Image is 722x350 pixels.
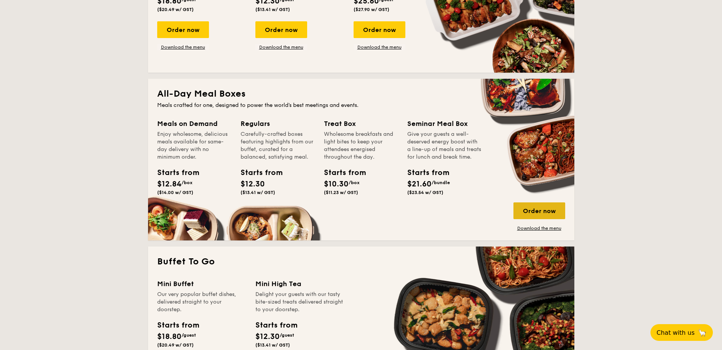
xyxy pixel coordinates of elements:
span: /box [182,180,193,185]
span: 🦙 [698,328,707,337]
div: Starts from [324,167,358,178]
span: ($23.54 w/ GST) [407,190,443,195]
div: Meals on Demand [157,118,231,129]
button: Chat with us🦙 [650,324,713,341]
span: ($20.49 w/ GST) [157,7,194,12]
span: ($11.23 w/ GST) [324,190,358,195]
span: /box [349,180,360,185]
a: Download the menu [255,44,307,50]
span: ($13.41 w/ GST) [241,190,275,195]
div: Wholesome breakfasts and light bites to keep your attendees energised throughout the day. [324,130,398,161]
div: Order now [255,21,307,38]
span: $12.84 [157,180,182,189]
div: Mini High Tea [255,278,344,289]
div: Starts from [157,320,199,331]
div: Starts from [407,167,441,178]
a: Download the menu [354,44,405,50]
a: Download the menu [157,44,209,50]
div: Order now [354,21,405,38]
div: Carefully-crafted boxes featuring highlights from our buffet, curated for a balanced, satisfying ... [241,130,315,161]
div: Our very popular buffet dishes, delivered straight to your doorstep. [157,291,246,313]
span: /bundle [432,180,450,185]
span: /guest [280,332,294,338]
span: $12.30 [241,180,265,189]
div: Starts from [241,167,275,178]
div: Meals crafted for one, designed to power the world's best meetings and events. [157,102,565,109]
div: Regulars [241,118,315,129]
span: $10.30 [324,180,349,189]
div: Enjoy wholesome, delicious meals available for same-day delivery with no minimum order. [157,130,231,161]
span: /guest [182,332,196,338]
span: Chat with us [657,329,695,336]
span: $12.30 [255,332,280,341]
div: Mini Buffet [157,278,246,289]
div: Order now [157,21,209,38]
h2: All-Day Meal Boxes [157,88,565,100]
span: ($13.41 w/ GST) [255,7,290,12]
span: ($20.49 w/ GST) [157,342,194,348]
span: $21.60 [407,180,432,189]
h2: Buffet To Go [157,256,565,268]
div: Order now [513,202,565,219]
div: Treat Box [324,118,398,129]
div: Seminar Meal Box [407,118,481,129]
span: $18.80 [157,332,182,341]
div: Starts from [157,167,191,178]
span: ($27.90 w/ GST) [354,7,389,12]
span: ($14.00 w/ GST) [157,190,193,195]
span: ($13.41 w/ GST) [255,342,290,348]
div: Starts from [255,320,297,331]
a: Download the menu [513,225,565,231]
div: Delight your guests with our tasty bite-sized treats delivered straight to your doorstep. [255,291,344,313]
div: Give your guests a well-deserved energy boost with a line-up of meals and treats for lunch and br... [407,130,481,161]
